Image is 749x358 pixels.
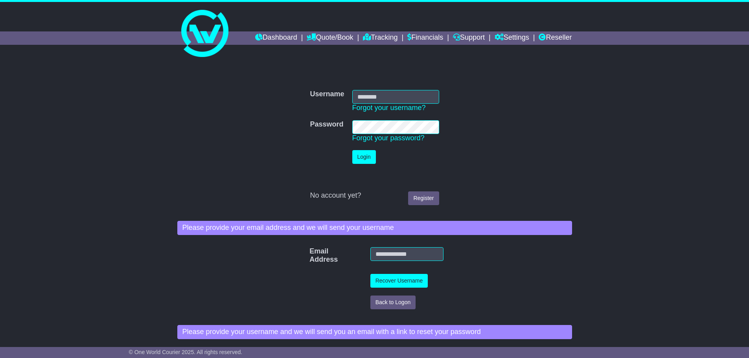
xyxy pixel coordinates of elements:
label: Username [310,90,344,99]
a: Tracking [363,31,398,45]
div: No account yet? [310,191,439,200]
a: Forgot your username? [352,104,426,112]
a: Financials [407,31,443,45]
a: Quote/Book [307,31,353,45]
button: Back to Logon [370,296,416,309]
button: Login [352,150,376,164]
div: Please provide your email address and we will send your username [177,221,572,235]
span: © One World Courier 2025. All rights reserved. [129,349,243,355]
a: Settings [495,31,529,45]
label: Password [310,120,343,129]
button: Recover Username [370,274,428,288]
a: Dashboard [255,31,297,45]
div: Please provide your username and we will send you an email with a link to reset your password [177,325,572,339]
a: Reseller [539,31,572,45]
a: Forgot your password? [352,134,425,142]
a: Register [408,191,439,205]
label: Email Address [305,247,320,264]
a: Support [453,31,485,45]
